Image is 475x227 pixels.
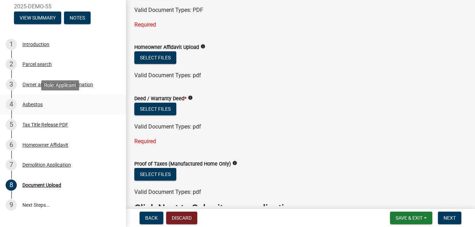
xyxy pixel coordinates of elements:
[6,180,17,191] div: 8
[6,159,17,170] div: 7
[6,199,17,211] div: 9
[134,162,231,167] label: Proof of Taxes (Manufactured Home Only)
[134,96,186,101] label: Deed / Warranty Deed
[6,99,17,110] div: 4
[6,139,17,151] div: 6
[438,212,461,224] button: Next
[14,12,61,24] button: View Summary
[6,79,17,90] div: 3
[41,80,79,90] div: Role: Applicant
[134,203,295,214] strong: Click Next to Submit your application
[145,215,158,221] span: Back
[390,212,432,224] button: Save & Exit
[22,62,52,67] div: Parcel search
[134,21,467,29] div: Required
[22,162,71,167] div: Demolition Application
[22,42,49,47] div: Introduction
[188,95,193,100] i: info
[22,142,68,147] div: Homeowner Affidavit
[134,72,201,79] span: Valid Document Types: pdf
[134,51,176,64] button: Select files
[22,82,93,87] div: Owner and Property Information
[6,59,17,70] div: 2
[444,215,456,221] span: Next
[134,123,201,130] span: Valid Document Types: pdf
[22,102,43,107] div: Asbestos
[14,15,61,21] wm-modal-confirm: Summary
[134,189,201,195] span: Valid Document Types: pdf
[134,168,176,181] button: Select files
[22,122,68,127] div: Tax Title Release PDF
[200,44,205,49] i: info
[134,7,203,13] span: Valid Document Types: PDF
[6,119,17,130] div: 5
[22,183,61,188] div: Document Upload
[232,161,237,166] i: info
[396,215,423,221] span: Save & Exit
[6,39,17,50] div: 1
[134,45,199,50] label: Homeowner Affidavit Upload
[64,15,91,21] wm-modal-confirm: Notes
[166,212,197,224] button: Discard
[134,137,467,146] div: Required
[140,212,163,224] button: Back
[14,3,112,10] span: 2025-DEMO-55
[134,103,176,115] button: Select files
[64,12,91,24] button: Notes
